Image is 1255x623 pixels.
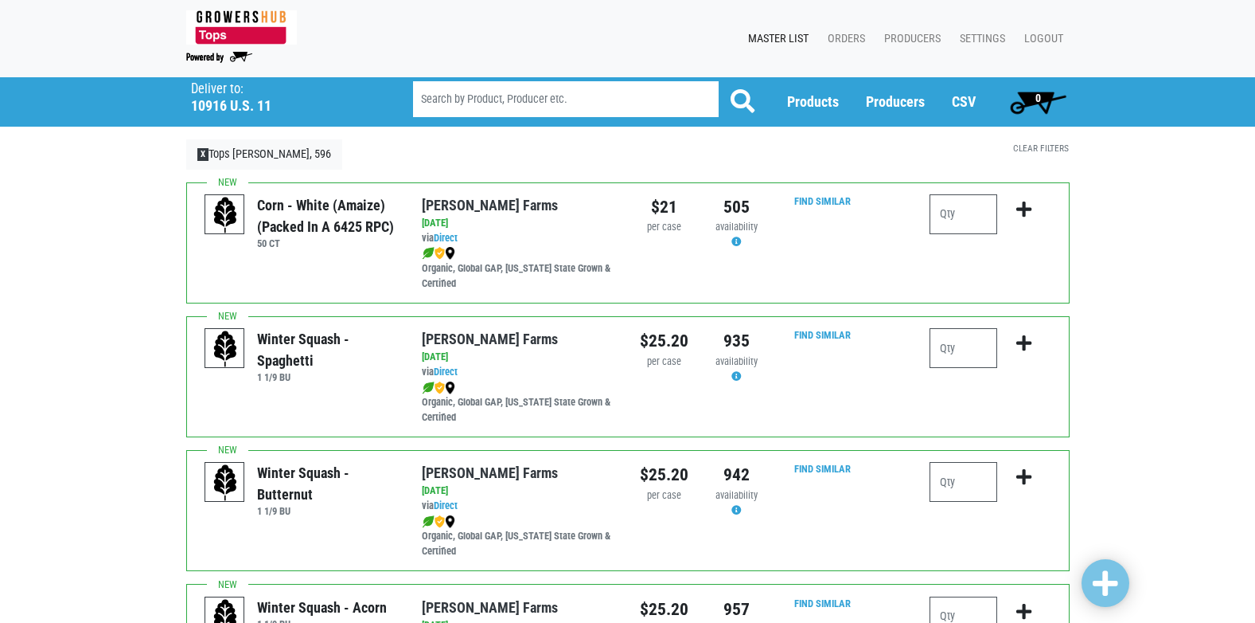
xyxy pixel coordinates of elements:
[445,247,455,260] img: map_marker-0e94453035b3232a4d21701695807de9.png
[422,365,615,380] div: via
[434,232,458,244] a: Direct
[257,505,398,517] h6: 1 1/9 BU
[435,515,445,528] img: safety-e55c860ca8c00a9c171001a62a92dabd.png
[1011,24,1070,54] a: Logout
[205,463,245,503] img: placeholder-variety-43d6402dacf2d531de610a020419775a.svg
[186,10,297,45] img: 279edf242af8f9d49a69d9d2afa010fb.png
[257,371,398,383] h6: 1 1/9 BU
[205,195,245,235] img: placeholder-variety-43d6402dacf2d531de610a020419775a.svg
[794,195,851,207] a: Find Similar
[422,382,435,394] img: leaf-e5c59151409436ccce96b2ca1b28e03c.png
[445,515,455,528] img: map_marker-0e94453035b3232a4d21701695807de9.png
[866,93,925,110] a: Producers
[257,597,387,618] div: Winter Squash - Acorn
[257,237,398,249] h6: 50 CT
[640,194,688,220] div: $21
[712,194,761,220] div: 505
[191,77,384,115] span: Tops Adams, 596 (10916 US-11, Adams, NY 13605, USA)
[186,139,343,170] a: XTops [PERSON_NAME], 596
[640,328,688,354] div: $25.20
[191,81,372,97] p: Deliver to:
[815,24,871,54] a: Orders
[640,488,688,503] div: per case
[715,489,758,501] span: availability
[422,484,615,499] div: [DATE]
[197,148,209,161] span: X
[422,197,558,214] a: [PERSON_NAME] Farms
[871,24,947,54] a: Producers
[191,97,372,115] h5: 10916 U.S. 11
[422,515,435,528] img: leaf-e5c59151409436ccce96b2ca1b28e03c.png
[947,24,1011,54] a: Settings
[422,350,615,365] div: [DATE]
[712,328,761,354] div: 935
[422,464,558,481] a: [PERSON_NAME] Farms
[422,246,615,292] div: Organic, Global GAP, [US_STATE] State Grown & Certified
[422,499,615,514] div: via
[422,331,558,347] a: [PERSON_NAME] Farms
[1003,86,1074,118] a: 0
[445,382,455,394] img: map_marker-0e94453035b3232a4d21701695807de9.png
[186,52,252,63] img: Powered by Big Wheelbarrow
[434,500,458,511] a: Direct
[640,220,688,235] div: per case
[712,462,761,488] div: 942
[422,231,615,246] div: via
[794,329,851,341] a: Find Similar
[422,514,615,559] div: Organic, Global GAP, [US_STATE] State Grown & Certified
[640,355,688,370] div: per case
[422,247,435,260] img: leaf-e5c59151409436ccce96b2ca1b28e03c.png
[1013,143,1069,154] a: Clear Filters
[930,194,997,234] input: Qty
[435,382,445,394] img: safety-e55c860ca8c00a9c171001a62a92dabd.png
[715,355,758,367] span: availability
[413,81,719,117] input: Search by Product, Producer etc.
[1035,92,1041,104] span: 0
[257,328,398,371] div: Winter Squash - Spaghetti
[952,93,976,110] a: CSV
[205,329,245,369] img: placeholder-variety-43d6402dacf2d531de610a020419775a.svg
[257,194,398,237] div: Corn - White (Amaize) (Packed in a 6425 RPC)
[930,462,997,502] input: Qty
[422,599,558,616] a: [PERSON_NAME] Farms
[257,462,398,505] div: Winter Squash - Butternut
[787,93,839,110] a: Products
[794,598,851,609] a: Find Similar
[794,463,851,475] a: Find Similar
[434,366,458,378] a: Direct
[930,328,997,368] input: Qty
[435,247,445,260] img: safety-e55c860ca8c00a9c171001a62a92dabd.png
[735,24,815,54] a: Master List
[640,462,688,488] div: $25.20
[712,597,761,622] div: 957
[640,597,688,622] div: $25.20
[715,221,758,233] span: availability
[422,216,615,231] div: [DATE]
[422,380,615,425] div: Organic, Global GAP, [US_STATE] State Grown & Certified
